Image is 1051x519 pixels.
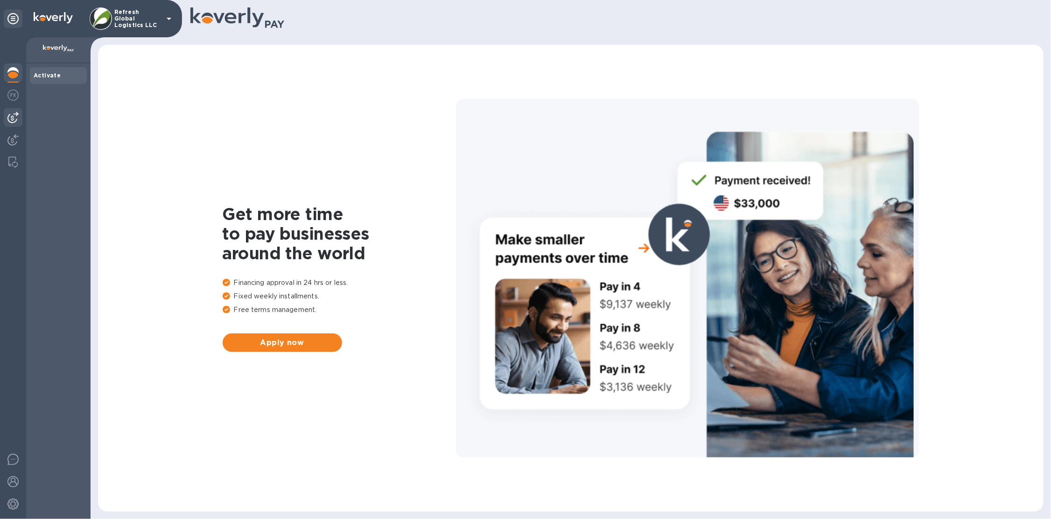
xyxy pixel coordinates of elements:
p: Fixed weekly installments. [223,291,456,301]
img: Foreign exchange [7,90,19,101]
p: Refresh Global Logistics LLC [114,9,161,28]
span: Apply now [230,337,335,348]
button: Apply now [223,333,342,352]
p: Free terms management. [223,305,456,315]
img: Logo [34,12,73,23]
div: Unpin categories [4,9,22,28]
p: Financing approval in 24 hrs or less. [223,278,456,288]
h1: Get more time to pay businesses around the world [223,204,456,263]
b: Activate [34,72,61,79]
